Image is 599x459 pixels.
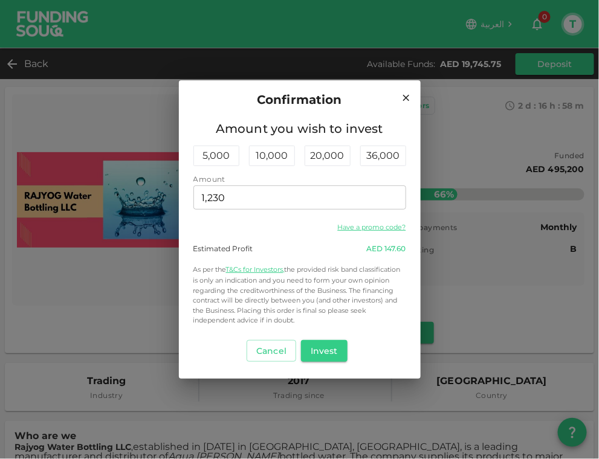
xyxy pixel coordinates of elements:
[367,244,383,253] span: AED
[193,119,406,138] span: Amount you wish to invest
[193,146,239,166] div: 5,000
[249,146,295,166] div: 10,000
[360,146,406,166] div: 36,000
[301,340,348,362] button: Invest
[193,265,226,274] span: As per the
[193,185,406,210] input: amount
[193,175,225,184] span: Amount
[338,223,406,231] a: Have a promo code?
[367,243,406,254] div: 147.60
[193,264,406,326] p: the provided risk band classification is only an indication and you need to form your own opinion...
[305,146,351,166] div: 20,000
[247,340,296,362] button: Cancel
[226,265,285,274] a: T&Cs for Investors,
[257,90,342,109] span: Confirmation
[193,243,253,254] div: Estimated Profit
